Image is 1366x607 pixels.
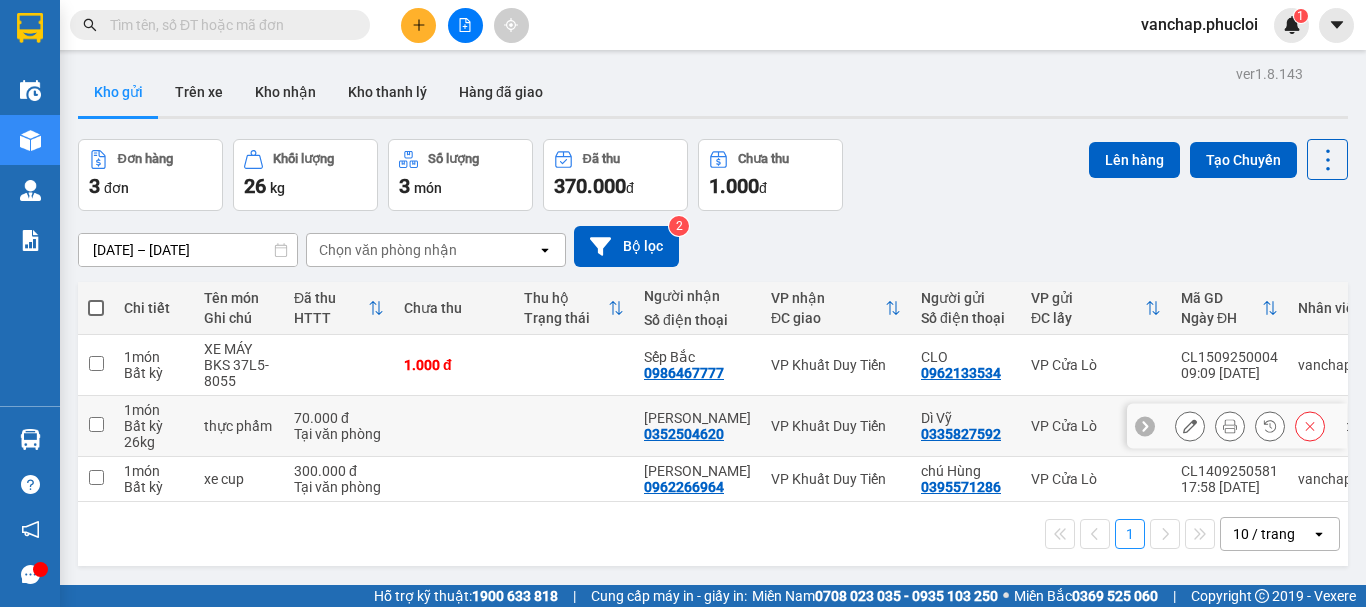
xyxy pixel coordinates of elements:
[921,349,1011,365] div: CLO
[20,130,41,151] img: warehouse-icon
[428,152,479,166] div: Số lượng
[921,365,1001,381] div: 0962133534
[401,8,436,43] button: plus
[591,585,747,607] span: Cung cấp máy in - giấy in:
[524,310,608,326] div: Trạng thái
[709,174,759,198] span: 1.000
[759,180,767,196] span: đ
[294,310,368,326] div: HTTT
[1236,63,1303,85] div: ver 1.8.143
[514,282,634,335] th: Toggle SortBy
[921,479,1001,495] div: 0395571286
[124,463,184,479] div: 1 món
[1031,418,1161,434] div: VP Cửa Lò
[414,180,442,196] span: món
[815,588,998,604] strong: 0708 023 035 - 0935 103 250
[124,418,184,434] div: Bất kỳ
[404,357,504,373] div: 1.000 đ
[1181,365,1278,381] div: 09:09 [DATE]
[244,174,266,198] span: 26
[1255,589,1269,603] span: copyright
[79,234,297,266] input: Select a date range.
[644,312,751,328] div: Số điện thoại
[626,180,634,196] span: đ
[644,479,724,495] div: 0962266964
[412,18,426,32] span: plus
[1072,588,1158,604] strong: 0369 525 060
[1319,8,1354,43] button: caret-down
[374,585,558,607] span: Hỗ trợ kỹ thuật:
[1181,463,1278,479] div: CL1409250581
[20,429,41,450] img: warehouse-icon
[78,139,223,211] button: Đơn hàng3đơn
[574,226,679,267] button: Bộ lọc
[1233,524,1295,544] div: 10 / trang
[294,463,384,479] div: 300.000 đ
[554,174,626,198] span: 370.000
[1003,592,1009,600] span: ⚪️
[110,14,346,36] input: Tìm tên, số ĐT hoặc mã đơn
[124,365,184,381] div: Bất kỳ
[921,290,1011,306] div: Người gửi
[644,288,751,304] div: Người nhận
[1294,9,1308,23] sup: 1
[669,216,689,236] sup: 2
[204,341,274,389] div: XE MÁY BKS 37L5-8055
[118,152,173,166] div: Đơn hàng
[1031,357,1161,373] div: VP Cửa Lò
[404,300,504,316] div: Chưa thu
[771,290,885,306] div: VP nhận
[443,68,559,116] button: Hàng đã giao
[1181,290,1262,306] div: Mã GD
[204,310,274,326] div: Ghi chú
[1171,282,1288,335] th: Toggle SortBy
[17,13,43,43] img: logo-vxr
[524,290,608,306] div: Thu hộ
[20,80,41,101] img: warehouse-icon
[1031,290,1145,306] div: VP gửi
[294,290,368,306] div: Đã thu
[644,365,724,381] div: 0986467777
[644,463,751,479] div: Quỳnh Anh
[388,139,533,211] button: Số lượng3món
[204,418,274,434] div: thực phẩm
[89,174,100,198] span: 3
[644,426,724,442] div: 0352504620
[494,8,529,43] button: aim
[319,240,457,260] div: Chọn văn phòng nhận
[273,152,334,166] div: Khối lượng
[698,139,843,211] button: Chưa thu1.000đ
[1283,16,1301,34] img: icon-new-feature
[1311,526,1327,542] svg: open
[233,139,378,211] button: Khối lượng26kg
[448,8,483,43] button: file-add
[124,300,184,316] div: Chi tiết
[537,242,553,258] svg: open
[543,139,688,211] button: Đã thu370.000đ
[1125,12,1274,37] span: vanchap.phucloi
[239,68,332,116] button: Kho nhận
[124,434,184,450] div: 26 kg
[771,357,901,373] div: VP Khuất Duy Tiến
[738,152,789,166] div: Chưa thu
[21,475,40,494] span: question-circle
[921,426,1001,442] div: 0335827592
[504,18,518,32] span: aim
[1328,16,1346,34] span: caret-down
[573,585,576,607] span: |
[21,520,40,539] span: notification
[921,410,1011,426] div: Dì Vỹ
[284,282,394,335] th: Toggle SortBy
[83,18,97,32] span: search
[294,479,384,495] div: Tại văn phòng
[761,282,911,335] th: Toggle SortBy
[1031,310,1145,326] div: ĐC lấy
[124,402,184,418] div: 1 món
[644,349,751,365] div: Sếp Bắc
[1089,142,1180,178] button: Lên hàng
[1181,310,1262,326] div: Ngày ĐH
[20,180,41,201] img: warehouse-icon
[644,410,751,426] div: C Linh
[21,565,40,584] span: message
[1181,349,1278,365] div: CL1509250004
